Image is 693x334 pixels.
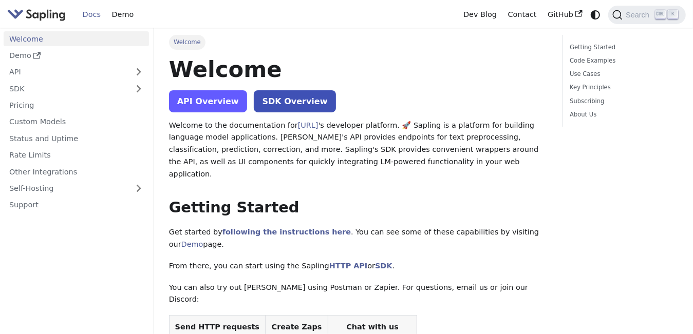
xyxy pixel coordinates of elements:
a: Pricing [4,98,149,113]
a: Dev Blog [458,7,502,23]
a: SDK [375,262,392,270]
a: Use Cases [570,69,675,79]
a: Code Examples [570,56,675,66]
a: Demo [181,240,203,248]
a: SDK Overview [254,90,335,112]
p: From there, you can start using the Sapling or . [169,260,547,272]
button: Search (Ctrl+K) [608,6,685,24]
a: Contact [502,7,542,23]
h2: Getting Started [169,199,547,217]
p: You can also try out [PERSON_NAME] using Postman or Zapier. For questions, email us or join our D... [169,282,547,306]
a: Welcome [4,31,149,46]
h1: Welcome [169,55,547,83]
button: Switch between dark and light mode (currently system mode) [588,7,603,22]
a: Status and Uptime [4,131,149,146]
a: GitHub [542,7,588,23]
nav: Breadcrumbs [169,35,547,49]
a: Getting Started [570,43,675,52]
button: Expand sidebar category 'API' [128,65,149,80]
a: Other Integrations [4,164,149,179]
a: Rate Limits [4,148,149,163]
a: Docs [77,7,106,23]
a: Sapling.ai [7,7,69,22]
button: Expand sidebar category 'SDK' [128,81,149,96]
a: Key Principles [570,83,675,92]
img: Sapling.ai [7,7,66,22]
a: Custom Models [4,114,149,129]
a: Demo [4,48,149,63]
a: Demo [106,7,139,23]
p: Get started by . You can see some of these capabilities by visiting our page. [169,226,547,251]
a: HTTP API [329,262,368,270]
a: API Overview [169,90,247,112]
a: About Us [570,110,675,120]
span: Search [623,11,655,19]
p: Welcome to the documentation for 's developer platform. 🚀 Sapling is a platform for building lang... [169,120,547,181]
a: [URL] [298,121,319,129]
a: SDK [4,81,128,96]
a: Self-Hosting [4,181,149,196]
a: Support [4,198,149,212]
a: following the instructions here [222,228,351,236]
span: Welcome [169,35,205,49]
kbd: K [668,10,678,19]
a: API [4,65,128,80]
a: Subscribing [570,96,675,106]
